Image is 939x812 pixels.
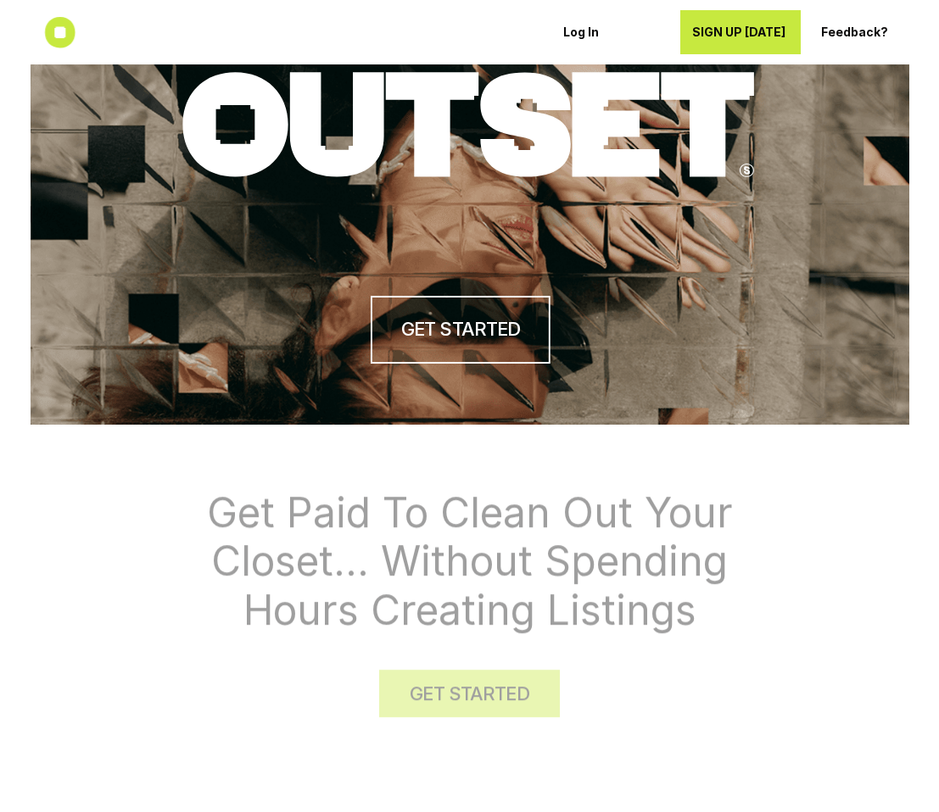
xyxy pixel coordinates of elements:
[410,681,528,707] h4: GET STARTED
[562,25,659,40] p: Log In
[379,670,559,718] a: GET STARTED
[691,25,788,40] p: SIGN UP [DATE]
[551,10,671,54] a: Log In
[190,488,750,635] h1: Get Paid To Clean Out Your Closet... Without Spending Hours Creating Listings
[422,10,542,54] a: Blog
[679,10,800,54] a: SIGN UP [DATE]
[808,10,929,54] a: Feedback?
[371,296,551,364] a: GET STARTED
[433,25,530,40] p: Blog
[401,316,520,342] h4: GET STARTED
[820,25,917,40] p: Feedback?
